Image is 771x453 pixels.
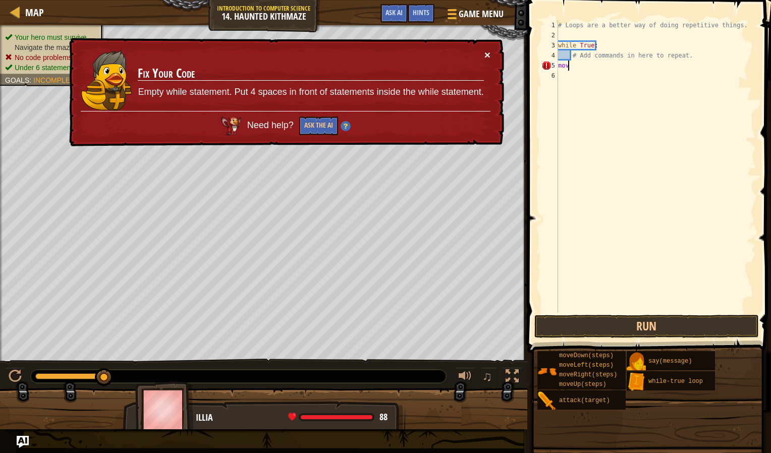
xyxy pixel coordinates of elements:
span: : [29,76,33,84]
button: Toggle fullscreen [502,367,522,388]
h3: Fix Your Code [138,67,483,81]
img: duck_tharin2.png [81,50,132,110]
p: Empty while statement. Put 4 spaces in front of statements inside the while statement. [138,86,483,99]
img: portrait.png [537,362,557,381]
span: Map [25,6,44,19]
li: No code problems. [5,52,97,63]
span: 88 [379,411,388,423]
img: portrait.png [627,372,646,391]
button: × [484,49,490,60]
span: Navigate the maze. [15,43,76,51]
button: Ask the AI [299,117,338,135]
img: thang_avatar_frame.png [135,381,194,437]
div: 5 [541,61,558,71]
span: Your hero must survive. [15,33,89,41]
img: portrait.png [627,352,646,371]
li: Your hero must survive. [5,32,97,42]
button: Ask AI [380,4,408,23]
button: Run [534,315,759,338]
span: Ask AI [386,8,403,17]
span: moveLeft(steps) [559,362,614,369]
span: Need help? [247,120,296,130]
div: health: 88 / 88 [288,413,388,422]
button: Adjust volume [455,367,475,388]
span: Incomplete [33,76,79,84]
span: Hints [413,8,429,17]
li: Under 6 statements. [5,63,97,73]
span: moveRight(steps) [559,371,617,378]
div: 3 [541,40,558,50]
div: Illia [196,411,395,424]
span: while-true loop [648,378,703,385]
a: Map [20,6,44,19]
span: Under 6 statements. [15,64,78,72]
span: attack(target) [559,397,610,404]
span: Game Menu [459,8,504,21]
button: Ctrl + P: Play [5,367,25,388]
div: 4 [541,50,558,61]
span: ♫ [482,369,492,384]
span: moveDown(steps) [559,352,614,359]
img: Hint [341,121,351,131]
img: AI [221,117,241,135]
li: Navigate the maze. [5,42,97,52]
button: ♫ [480,367,498,388]
div: 1 [541,20,558,30]
span: No code problems. [15,53,74,62]
span: Goals [5,76,29,84]
span: moveUp(steps) [559,381,607,388]
img: portrait.png [537,391,557,411]
button: Ask AI [17,436,29,448]
div: 6 [541,71,558,81]
span: say(message) [648,358,692,365]
div: 2 [541,30,558,40]
button: Game Menu [439,4,510,28]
